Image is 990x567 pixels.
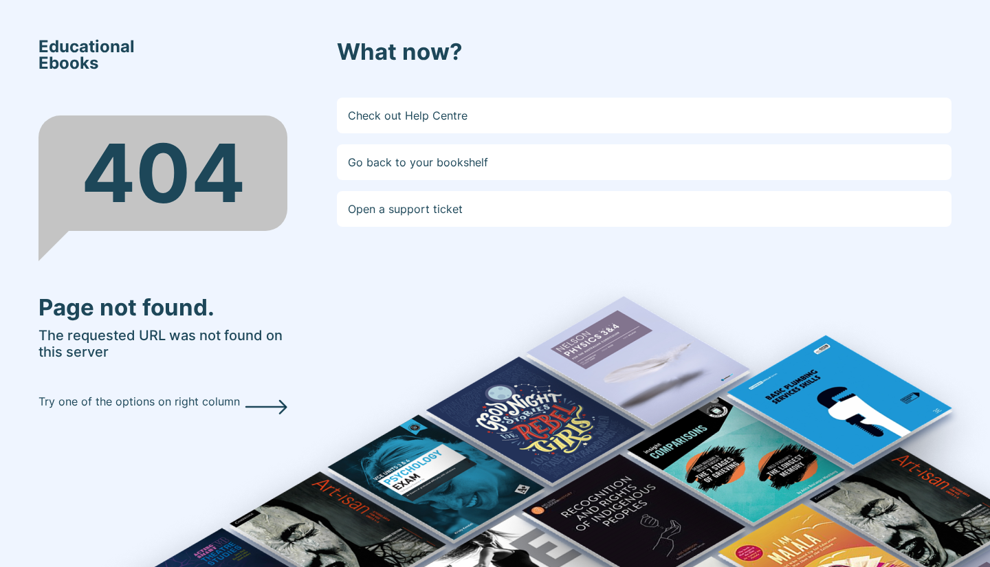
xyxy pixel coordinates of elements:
a: Go back to your bookshelf [337,144,951,180]
p: Try one of the options on right column [38,393,240,410]
h3: Page not found. [38,294,287,322]
a: Check out Help Centre [337,98,951,133]
h3: What now? [337,38,951,66]
h5: The requested URL was not found on this server [38,327,287,360]
span: Educational Ebooks [38,38,135,71]
a: Open a support ticket [337,191,951,227]
div: 404 [38,115,287,231]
